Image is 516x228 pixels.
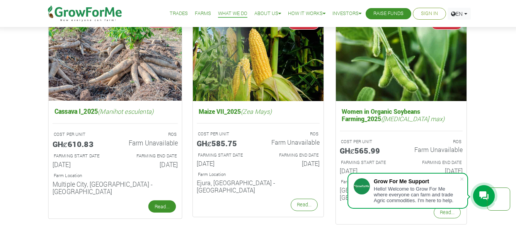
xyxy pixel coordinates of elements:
a: Farms [195,10,211,18]
h5: GHȼ585.75 [197,138,252,148]
a: Trades [170,10,188,18]
h5: Cassava I_2025 [52,106,177,117]
p: Estimated Farming End Date [265,152,318,159]
div: Hello! Welcome to Grow For Me where everyone can farm and trade Agric commodities. I'm here to help. [374,186,460,203]
a: EN [448,8,471,20]
h6: [DATE] [340,167,395,174]
img: growforme image [48,12,182,101]
p: ROS [265,131,318,137]
p: A unit is a quarter of an Acre [198,131,251,137]
p: Estimated Farming Start Date [53,153,108,159]
p: ROS [122,131,177,138]
a: Read... [148,201,175,213]
p: Estimated Farming Start Date [198,152,251,159]
h6: Farm Unavailable [407,146,463,153]
h6: Multiple City, [GEOGRAPHIC_DATA] - [GEOGRAPHIC_DATA] [52,180,177,195]
h5: GHȼ610.83 [52,139,109,148]
a: What We Do [218,10,247,18]
a: Investors [332,10,361,18]
h5: GHȼ565.99 [340,146,395,155]
h6: [DATE] [52,160,109,168]
a: Read... [291,199,318,211]
p: Estimated Farming Start Date [341,159,394,166]
h6: Farm Unavailable [264,138,320,146]
p: Location of Farm [53,172,176,179]
p: A unit is a quarter of an Acre [341,138,394,145]
a: Raise Funds [373,10,404,18]
p: Estimated Farming End Date [408,159,462,166]
img: growforme image [336,14,467,101]
i: ([MEDICAL_DATA] max) [381,115,444,123]
i: (Manihot esculenta) [98,107,153,115]
h6: [DATE] [121,160,178,168]
p: A unit is a quarter of an Acre [53,131,108,138]
p: Estimated Farming End Date [122,153,177,159]
h6: [GEOGRAPHIC_DATA], [GEOGRAPHIC_DATA] - [GEOGRAPHIC_DATA] [340,186,463,201]
a: About Us [254,10,281,18]
i: (Zea Mays) [241,107,272,115]
h6: [DATE] [197,160,252,167]
h6: [DATE] [407,167,463,174]
h5: Maize VII_2025 [197,106,320,117]
a: Sign In [421,10,438,18]
p: ROS [408,138,462,145]
a: Read... [434,206,461,218]
a: How it Works [288,10,325,18]
h6: Farm Unavailable [121,139,178,147]
p: Location of Farm [341,179,462,185]
img: growforme image [193,14,324,101]
h6: Ejura, [GEOGRAPHIC_DATA] - [GEOGRAPHIC_DATA] [197,179,320,194]
p: Location of Farm [198,171,318,178]
div: Grow For Me Support [374,178,460,184]
h6: [DATE] [264,160,320,167]
h5: Women in Organic Soybeans Farming_2025 [340,106,463,124]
